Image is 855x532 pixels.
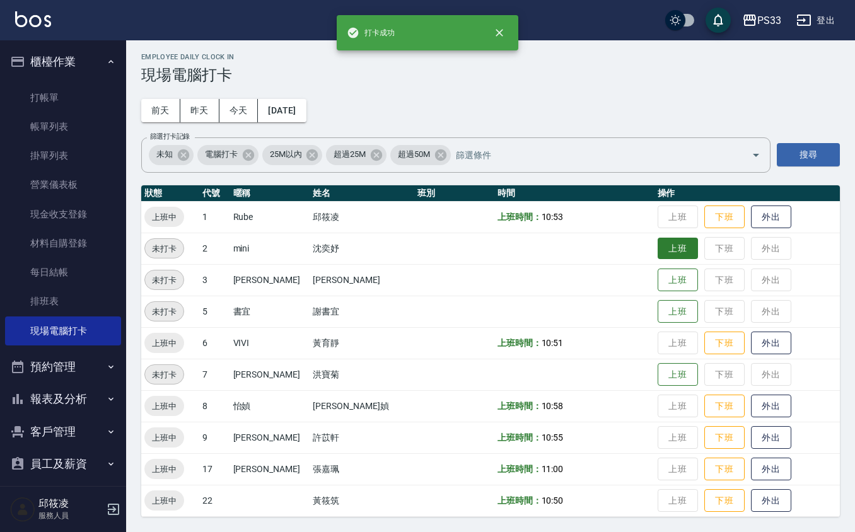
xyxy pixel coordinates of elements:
[751,332,791,355] button: 外出
[497,338,542,348] b: 上班時間：
[310,296,414,327] td: 謝書宜
[704,458,745,481] button: 下班
[310,264,414,296] td: [PERSON_NAME]
[658,300,698,323] button: 上班
[414,185,494,202] th: 班別
[310,422,414,453] td: 許苡軒
[5,112,121,141] a: 帳單列表
[310,185,414,202] th: 姓名
[145,242,183,255] span: 未打卡
[326,148,373,161] span: 超過25M
[5,415,121,448] button: 客戶管理
[219,99,259,122] button: 今天
[199,422,230,453] td: 9
[197,145,259,165] div: 電腦打卡
[230,453,310,485] td: [PERSON_NAME]
[5,170,121,199] a: 營業儀表板
[230,201,310,233] td: Rube
[199,359,230,390] td: 7
[145,274,183,287] span: 未打卡
[453,144,730,166] input: 篩選條件
[310,327,414,359] td: 黃育靜
[5,45,121,78] button: 櫃檯作業
[199,185,230,202] th: 代號
[230,296,310,327] td: 書宜
[141,99,180,122] button: 前天
[704,395,745,418] button: 下班
[5,200,121,229] a: 現金收支登錄
[658,238,698,260] button: 上班
[141,185,199,202] th: 狀態
[144,211,184,224] span: 上班中
[144,431,184,444] span: 上班中
[230,264,310,296] td: [PERSON_NAME]
[310,201,414,233] td: 邱筱凌
[704,426,745,449] button: 下班
[262,145,323,165] div: 25M以內
[542,432,564,442] span: 10:55
[497,401,542,411] b: 上班時間：
[145,305,183,318] span: 未打卡
[347,26,395,39] span: 打卡成功
[310,233,414,264] td: 沈奕妤
[542,212,564,222] span: 10:53
[737,8,786,33] button: PS33
[144,400,184,413] span: 上班中
[15,11,51,27] img: Logo
[5,350,121,383] button: 預約管理
[658,363,698,386] button: 上班
[197,148,245,161] span: 電腦打卡
[199,201,230,233] td: 1
[746,145,766,165] button: Open
[149,145,194,165] div: 未知
[5,83,121,112] a: 打帳單
[230,422,310,453] td: [PERSON_NAME]
[497,495,542,506] b: 上班時間：
[390,148,438,161] span: 超過50M
[751,458,791,481] button: 外出
[497,464,542,474] b: 上班時間：
[5,316,121,345] a: 現場電腦打卡
[199,485,230,516] td: 22
[751,205,791,229] button: 外出
[230,327,310,359] td: VIVI
[199,327,230,359] td: 6
[144,494,184,507] span: 上班中
[258,99,306,122] button: [DATE]
[262,148,310,161] span: 25M以內
[199,296,230,327] td: 5
[144,463,184,476] span: 上班中
[38,497,103,510] h5: 邱筱凌
[150,132,190,141] label: 篩選打卡記錄
[542,401,564,411] span: 10:58
[5,287,121,316] a: 排班表
[199,233,230,264] td: 2
[542,495,564,506] span: 10:50
[390,145,451,165] div: 超過50M
[751,489,791,512] button: 外出
[704,332,745,355] button: 下班
[310,453,414,485] td: 張嘉珮
[199,390,230,422] td: 8
[542,338,564,348] span: 10:51
[310,390,414,422] td: [PERSON_NAME]媜
[751,395,791,418] button: 外出
[149,148,180,161] span: 未知
[494,185,654,202] th: 時間
[704,489,745,512] button: 下班
[5,258,121,287] a: 每日結帳
[486,19,513,47] button: close
[180,99,219,122] button: 昨天
[757,13,781,28] div: PS33
[497,432,542,442] b: 上班時間：
[230,390,310,422] td: 怡媜
[145,368,183,381] span: 未打卡
[5,383,121,415] button: 報表及分析
[5,448,121,480] button: 員工及薪資
[199,264,230,296] td: 3
[542,464,564,474] span: 11:00
[791,9,840,32] button: 登出
[144,337,184,350] span: 上班中
[706,8,731,33] button: save
[38,510,103,521] p: 服務人員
